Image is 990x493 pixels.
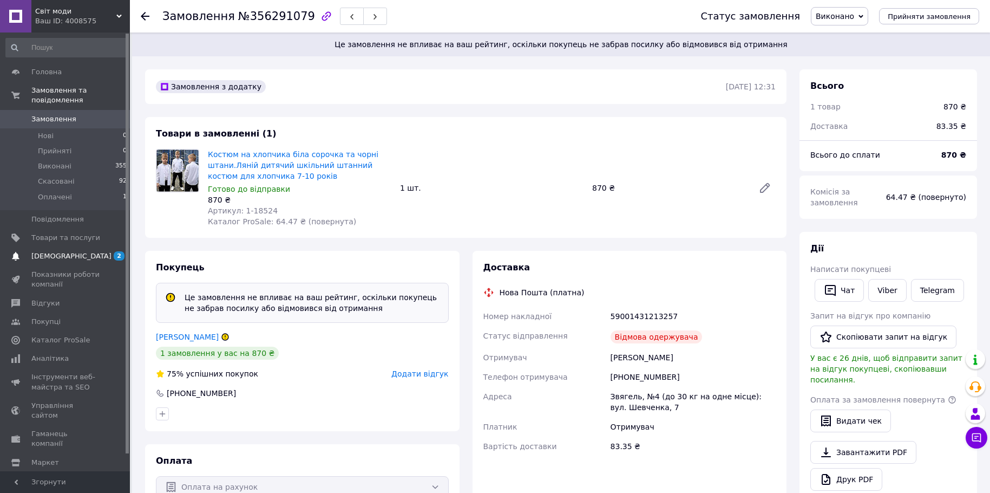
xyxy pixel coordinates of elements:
[608,307,778,326] div: 59001431213257
[123,146,127,156] span: 0
[700,11,800,22] div: Статус замовлення
[31,86,130,105] span: Замовлення та повідомлення
[31,458,59,468] span: Маркет
[810,468,882,491] a: Друк PDF
[815,279,864,302] button: Чат
[38,146,71,156] span: Прийняті
[608,348,778,367] div: [PERSON_NAME]
[31,372,100,392] span: Інструменти веб-майстра та SEO
[810,441,916,464] a: Завантажити PDF
[156,128,277,139] span: Товари в замовленні (1)
[611,330,703,343] div: Відмова одержувача
[868,279,906,302] a: Viber
[141,11,149,22] div: Повернутися назад
[31,67,62,77] span: Головна
[608,437,778,456] div: 83.35 ₴
[38,131,54,141] span: Нові
[208,217,356,226] span: Каталог ProSale: 64.47 ₴ (повернута)
[156,347,279,360] div: 1 замовлення у вас на 870 ₴
[38,177,75,186] span: Скасовані
[208,185,290,193] span: Готово до відправки
[396,180,588,196] div: 1 шт.
[497,287,587,298] div: Нова Пошта (платна)
[208,150,378,180] a: Костюм на хлопчика біла сорочка та чорні штани.Ляній дитячий шкільний штанний костюм для хлопчика...
[483,312,552,321] span: Номер накладної
[816,12,854,21] span: Виконано
[35,16,130,26] div: Ваш ID: 4008575
[810,265,891,274] span: Написати покупцеві
[483,262,530,273] span: Доставка
[156,368,258,379] div: успішних покупок
[31,270,100,289] span: Показники роботи компанії
[156,456,192,466] span: Оплата
[483,392,512,401] span: Адреса
[166,388,237,399] div: [PHONE_NUMBER]
[31,233,100,243] span: Товари та послуги
[31,354,69,364] span: Аналітика
[115,161,127,171] span: 355
[38,192,72,202] span: Оплачені
[391,369,448,378] span: Додати відгук
[966,427,987,449] button: Чат з покупцем
[31,251,112,261] span: [DEMOGRAPHIC_DATA]
[483,423,517,431] span: Платник
[886,193,966,202] span: 64.47 ₴ (повернуто)
[31,401,100,420] span: Управління сайтом
[31,114,76,124] span: Замовлення
[31,317,61,327] span: Покупці
[123,192,127,202] span: 1
[238,10,315,23] span: №356291079
[810,395,945,404] span: Оплата за замовлення повернута
[608,387,778,417] div: Звягель, №4 (до 30 кг на одне місце): вул. Шевченка, 7
[119,177,127,186] span: 92
[810,312,930,320] span: Запит на відгук про компанію
[810,102,841,111] span: 1 товар
[483,353,527,362] span: Отримувач
[162,10,235,23] span: Замовлення
[888,12,971,21] span: Прийняти замовлення
[208,194,391,205] div: 870 ₴
[943,101,966,112] div: 870 ₴
[810,410,891,432] button: Видати чек
[5,38,128,57] input: Пошук
[608,367,778,387] div: [PHONE_NUMBER]
[810,243,824,254] span: Дії
[810,151,880,159] span: Всього до сплати
[31,299,60,308] span: Відгуки
[810,354,962,384] span: У вас є 26 днів, щоб відправити запит на відгук покупцеві, скопіювавши посилання.
[754,177,776,199] a: Редагувати
[588,180,750,196] div: 870 ₴
[879,8,979,24] button: Прийняти замовлення
[208,206,278,215] span: Артикул: 1-18524
[930,114,973,138] div: 83.35 ₴
[145,39,977,50] span: Це замовлення не впливає на ваш рейтинг, оскільки покупець не забрав посилку або відмовився від о...
[114,251,124,261] span: 2
[810,81,844,91] span: Всього
[726,82,776,91] time: [DATE] 12:31
[810,187,858,207] span: Комісія за замовлення
[911,279,964,302] a: Telegram
[180,292,444,314] div: Це замовлення не впливає на ваш рейтинг, оскільки покупець не забрав посилку або відмовився від о...
[608,417,778,437] div: Отримувач
[31,335,90,345] span: Каталог ProSale
[31,429,100,449] span: Гаманець компанії
[167,369,183,378] span: 75%
[156,262,205,273] span: Покупець
[156,150,199,192] img: Костюм на хлопчика біла сорочка та чорні штани.Ляній дитячий шкільний штанний костюм для хлопчика...
[123,131,127,141] span: 0
[31,215,84,224] span: Повідомлення
[156,80,266,93] div: Замовлення з додатку
[38,161,71,171] span: Виконані
[156,333,219,341] a: [PERSON_NAME]
[35,7,116,16] span: Світ моди
[941,151,966,159] b: 870 ₴
[483,332,568,340] span: Статус відправлення
[483,442,557,451] span: Вартість доставки
[810,326,956,348] button: Скопіювати запит на відгук
[810,122,848,131] span: Доставка
[483,373,568,381] span: Телефон отримувача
